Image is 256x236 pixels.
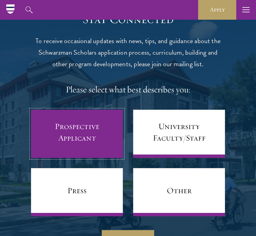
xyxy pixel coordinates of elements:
[31,168,123,216] a: Press
[133,110,225,158] a: University Faculty/Staff
[31,110,123,158] a: Prospective Applicant
[31,83,225,96] h4: Please select what best describes you:
[133,168,225,216] a: Other
[31,35,225,70] p: To receive occasional updates with news, tips, and guidance about the Schwarzman Scholars applica...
